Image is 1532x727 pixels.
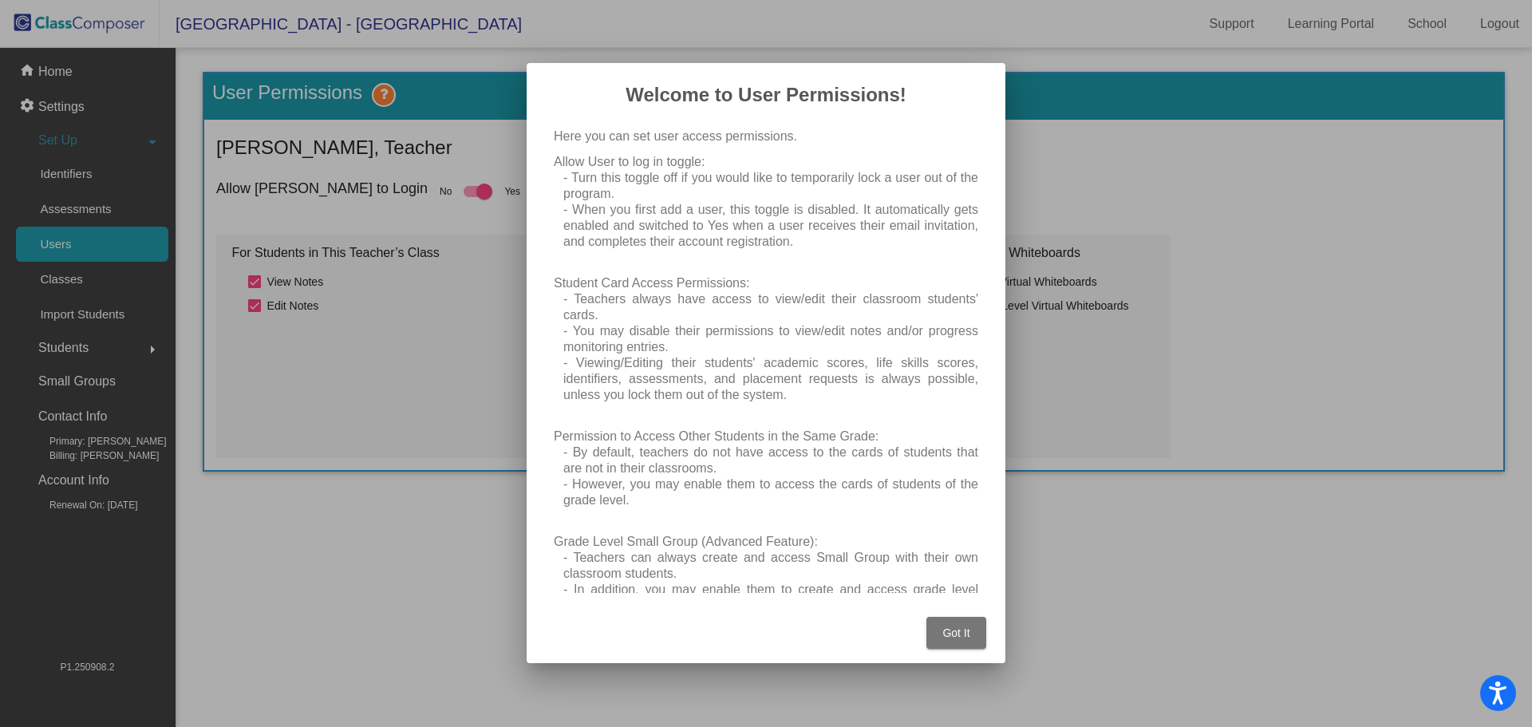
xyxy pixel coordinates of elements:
button: Got It [926,618,986,650]
p: Here you can set user access permissions. [554,128,978,144]
li: - Viewing/Editing their students' academic scores, life skills scores, identifiers, assessments, ... [563,355,978,403]
li: - In addition, you may enable them to create and access grade level Small Group with students fro... [563,582,978,614]
li: - When you first add a user, this toggle is disabled. It automatically gets enabled and switched ... [563,202,978,250]
li: - By default, teachers do not have access to the cards of students that are not in their classrooms. [563,444,978,476]
li: - Teachers always have access to view/edit their classroom students' cards. [563,291,978,323]
li: - Turn this toggle off if you would like to temporarily lock a user out of the program. [563,170,978,202]
li: - However, you may enable them to access the cards of students of the grade level. [563,476,978,508]
li: - You may disable their permissions to view/edit notes and/or progress monitoring entries. [563,323,978,355]
li: - Teachers can always create and access Small Group with their own classroom students. [563,550,978,582]
span: Got It [942,627,969,640]
div: Allow User to log in toggle: Student Card Access Permissions: Permission to Access Other Students... [554,128,978,639]
h2: Welcome to User Permissions! [546,82,986,108]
